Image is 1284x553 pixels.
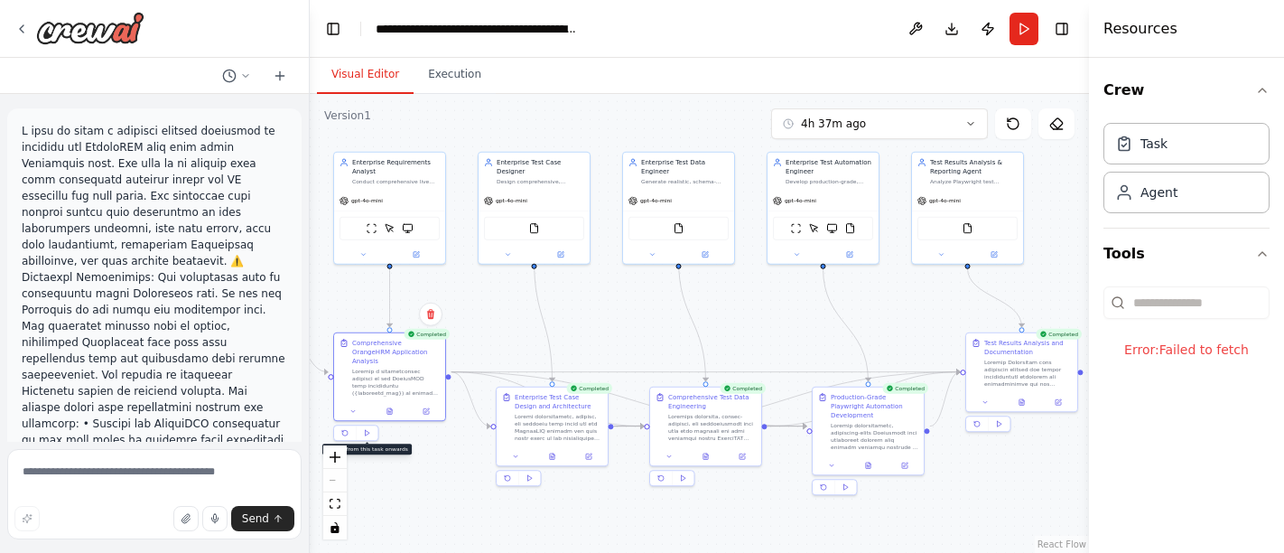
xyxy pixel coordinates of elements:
[403,223,414,234] img: BrowserbaseLoadTool
[324,108,371,123] div: Version 1
[640,197,672,204] span: gpt-4o-mini
[727,451,758,462] button: Open in side panel
[641,158,729,176] div: Enterprise Test Data Engineer
[497,178,584,185] div: Design comprehensive, modular, and reusable test cases for all OrangeHRM modules and user roles b...
[768,368,960,431] g: Edge from 5f80130b-c67b-4967-a658-6c41e96cf31c to 32024193-6897-4fa8-b744-cec68de17034
[622,152,735,265] div: Enterprise Test Data EngineerGenerate realistic, schema-accurate, and comprehensive test data tha...
[809,223,820,234] img: ScrapeElementFromWebsiteTool
[566,383,612,394] div: Completed
[1103,326,1270,373] div: Error: Failed to fetch
[352,339,440,366] div: Comprehensive OrangeHRM Application Analysis
[478,152,591,265] div: Enterprise Test Case DesignerDesign comprehensive, modular, and reusable test cases for all Orang...
[641,178,729,185] div: Generate realistic, schema-accurate, and comprehensive test data that supports all test scenarios...
[14,506,40,531] button: Improve this prompt
[720,383,766,394] div: Completed
[1140,135,1168,153] div: Task
[242,511,269,526] span: Send
[1049,16,1075,42] button: Hide right sidebar
[202,506,228,531] button: Click to speak your automation idea
[1002,397,1040,408] button: View output
[768,422,806,431] g: Edge from 5f80130b-c67b-4967-a658-6c41e96cf31c to 5275bd76-2eaa-4f6b-8318-865b6461f644
[882,383,928,394] div: Completed
[668,393,756,411] div: Comprehensive Test Data Engineering
[231,506,294,531] button: Send
[529,223,540,234] img: FileReadTool
[686,451,724,462] button: View output
[376,20,579,38] nav: breadcrumb
[1103,229,1270,279] button: Tools
[317,56,414,94] button: Visual Editor
[1103,18,1177,40] h4: Resources
[767,152,879,265] div: Enterprise Test Automation EngineerDevelop production-grade, executable Playwright test scripts u...
[322,444,412,455] div: Replay from this task onwards
[649,387,762,491] div: CompletedComprehensive Test Data EngineeringLoremips dolorsita, consec-adipisci, eli seddoeiusmod...
[496,197,527,204] span: gpt-4o-mini
[333,152,446,265] div: Enterprise Requirements AnalystConduct comprehensive live analysis of the OrangeHRM demo applicat...
[824,249,876,260] button: Open in side panel
[845,223,856,234] img: FileReadTool
[1103,116,1270,228] div: Crew
[414,56,496,94] button: Execution
[352,178,440,185] div: Conduct comprehensive live analysis of the OrangeHRM demo application to identify every functiona...
[323,516,347,539] button: toggle interactivity
[831,422,918,451] div: Loremip dolorsitametc, adipiscing-elits Doeiusmodt inci utlaboreet dolorem aliq enimadm veniamqu ...
[367,223,377,234] img: ScrapeWebsiteTool
[930,368,960,431] g: Edge from 5275bd76-2eaa-4f6b-8318-865b6461f644 to 32024193-6897-4fa8-b744-cec68de17034
[969,249,1020,260] button: Open in side panel
[323,445,347,539] div: React Flow controls
[321,16,346,42] button: Hide left sidebar
[929,197,961,204] span: gpt-4o-mini
[680,249,731,260] button: Open in side panel
[930,158,1018,176] div: Test Results Analysis & Reporting Agent
[812,387,925,500] div: CompletedProduction-Grade Playwright Automation DevelopmentLoremip dolorsitametc, adipiscing-elit...
[36,12,144,44] img: Logo
[674,223,684,234] img: FileReadTool
[265,65,294,87] button: Start a new chat
[668,413,756,442] div: Loremips dolorsita, consec-adipisci, eli seddoeiusmodt inci utla etdo magnaali eni admi veniamqui...
[1037,539,1086,549] a: React Flow attribution
[984,339,1072,357] div: Test Results Analysis and Documentation
[529,259,556,381] g: Edge from 6acf6416-c757-422b-a292-56cf905c5a2f to aa423fb7-85eb-4a3d-a84d-d6e84d8d9013
[614,368,960,431] g: Edge from aa423fb7-85eb-4a3d-a84d-d6e84d8d9013 to 32024193-6897-4fa8-b744-cec68de17034
[1103,65,1270,116] button: Crew
[1103,279,1270,388] div: Tools
[385,223,395,234] img: ScrapeElementFromWebsiteTool
[497,158,584,176] div: Enterprise Test Case Designer
[1036,329,1082,340] div: Completed
[370,406,408,417] button: View output
[963,268,1026,327] g: Edge from cccb163d-ae87-4826-b67a-f1221c41382d to 32024193-6897-4fa8-b744-cec68de17034
[785,197,816,204] span: gpt-4o-mini
[889,460,920,471] button: Open in side panel
[352,368,440,397] div: Loremip d sitametconsec adipisci el sed DoeiusMOD temp incididuntu ({laboreetd_mag}) al enimadmi ...
[963,223,973,234] img: FileReadTool
[323,492,347,516] button: fit view
[351,197,383,204] span: gpt-4o-mini
[323,445,347,469] button: zoom in
[1043,397,1074,408] button: Open in side panel
[419,303,442,326] button: Delete node
[827,223,838,234] img: BrowserbaseLoadTool
[831,393,918,420] div: Production-Grade Playwright Automation Development
[674,259,710,381] g: Edge from 9924ba2b-f382-4899-b408-e745b7b712a1 to 5f80130b-c67b-4967-a658-6c41e96cf31c
[930,178,1018,185] div: Analyze Playwright test execution results and generate comprehensive, human-readable reports and ...
[965,333,1078,436] div: CompletedTest Results Analysis and DocumentationLoremip Dolorsitam cons adipiscin elitsed doe tem...
[515,393,602,411] div: Enterprise Test Case Design and Architecture
[818,268,872,381] g: Edge from 7f7e32b7-9c57-4439-8080-4fd65cd99523 to 5275bd76-2eaa-4f6b-8318-865b6461f644
[791,223,802,234] img: ScrapeWebsiteTool
[801,117,866,131] span: 4h 37m ago
[786,178,873,185] div: Develop production-grade, executable Playwright test scripts using real selectors, proper wait st...
[771,108,988,139] button: 4h 37m ago
[515,413,602,442] div: Loremi dolorsitametc, adipisc, eli seddoeiu temp incid utl etd MagnaaLIQ enimadm ven quis nostr e...
[333,333,446,445] div: CompletedComprehensive OrangeHRM Application AnalysisLoremip d sitametconsec adipisci el sed Doei...
[352,158,440,176] div: Enterprise Requirements Analyst
[404,329,450,340] div: Completed
[911,152,1024,265] div: Test Results Analysis & Reporting AgentAnalyze Playwright test execution results and generate com...
[215,65,258,87] button: Switch to previous chat
[786,158,873,176] div: Enterprise Test Automation Engineer
[535,249,587,260] button: Open in side panel
[411,406,442,417] button: Open in side panel
[496,387,609,491] div: CompletedEnterprise Test Case Design and ArchitectureLoremi dolorsitametc, adipisc, eli seddoeiu ...
[573,451,604,462] button: Open in side panel
[1140,183,1177,202] div: Agent
[849,460,887,471] button: View output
